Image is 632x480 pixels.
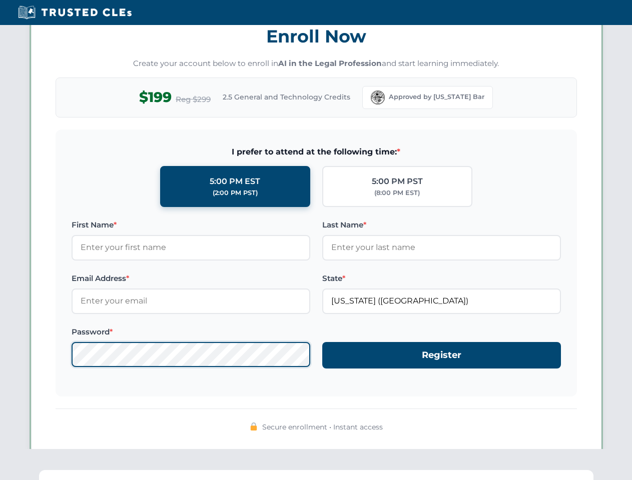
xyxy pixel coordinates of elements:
[176,93,211,105] span: Reg $299
[322,235,561,260] input: Enter your last name
[372,175,423,188] div: 5:00 PM PST
[322,342,561,368] button: Register
[389,92,484,102] span: Approved by [US_STATE] Bar
[72,288,310,313] input: Enter your email
[374,188,420,198] div: (8:00 PM EST)
[223,91,350,102] span: 2.5 General and Technology Credits
[56,20,577,52] h3: Enroll Now
[278,58,382,68] strong: AI in the Legal Profession
[72,326,310,338] label: Password
[210,175,260,188] div: 5:00 PM EST
[371,90,385,104] img: Florida Bar
[213,188,258,198] div: (2:00 PM PST)
[322,288,561,313] input: Florida (FL)
[15,5,135,20] img: Trusted CLEs
[139,86,172,108] span: $199
[72,235,310,260] input: Enter your first name
[322,272,561,284] label: State
[72,272,310,284] label: Email Address
[72,145,561,158] span: I prefer to attend at the following time:
[250,422,258,430] img: 🔒
[262,421,383,432] span: Secure enrollment • Instant access
[322,219,561,231] label: Last Name
[72,219,310,231] label: First Name
[56,58,577,69] p: Create your account below to enroll in and start learning immediately.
